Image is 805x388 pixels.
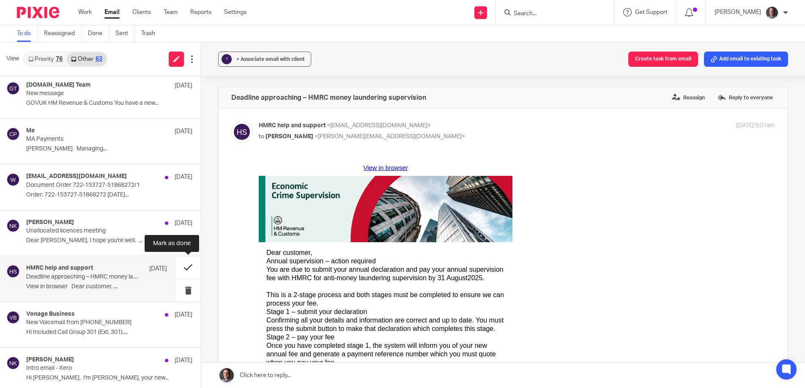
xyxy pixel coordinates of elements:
a: Team [164,8,178,16]
p: Intro email - Xero [26,365,159,372]
span: <[EMAIL_ADDRESS][DOMAIN_NAME]> [327,123,431,128]
p: Deadline approaching – HMRC money laundering supervision [26,273,139,281]
span: August [188,115,209,122]
img: svg%3E [6,311,20,324]
span: <[PERSON_NAME][EMAIL_ADDRESS][DOMAIN_NAME]> [315,134,465,139]
a: Settings [224,8,246,16]
a: Supervised Business Register [110,295,200,302]
div: 63 [96,56,102,62]
p: Dear [PERSON_NAME], I hope you're well. ... [26,237,192,244]
span: Once you have completed stage 1, the system will inform you of your new annual fee and generate a... [8,183,242,283]
a: Sent [115,25,135,42]
p: New Voicemail from [PHONE_NUMBER] [26,319,159,326]
p: Hi Included Call Group 301 (Ext. 301),... [26,329,192,336]
span: You are due to submit your annual declaration and pay your annual supervision fee with HMRC for a... [8,107,245,148]
span: • [16,295,19,302]
span: To sign into your anti-money laundering supervision account, go to GOV .UK and search 'register o... [8,330,242,388]
span: to [259,134,264,139]
h4: [EMAIL_ADDRESS][DOMAIN_NAME] [26,173,127,180]
p: Order: 722-153727-51868272 [DATE]... [26,191,192,199]
p: [DATE] [149,265,167,273]
img: svg%3E [6,127,20,141]
span: View [6,55,19,63]
p: Document Order 722-153727-51868272/1 [26,182,159,189]
a: Trash [141,25,162,42]
p: [DATE] [175,356,192,365]
span: Stage 2 – pay your fee [8,174,76,181]
img: svg%3E [6,265,20,278]
label: Reply to everyone [715,91,775,104]
img: svg%3E [6,356,20,370]
span: Get Support [635,9,668,15]
p: [DATE] [175,311,192,319]
img: Pixie [17,7,59,18]
a: Work [78,8,92,16]
p: [DATE] [175,82,192,90]
p: New message [26,90,159,97]
span: you may starting from £5,000, plus a £350 administration charge for trading without being registered [23,304,243,320]
p: [DATE] [175,219,192,227]
p: Unallocated licences meeting [26,227,159,235]
input: Search [513,10,589,18]
label: Reassign [670,91,707,104]
a: receive a penalty [49,304,100,311]
div: ? [222,54,232,64]
p: [DATE] 9:01am [736,121,775,130]
button: Create task from email [628,52,698,67]
button: ? + Associate email with client [218,52,311,67]
h4: HMRC help and support [26,265,93,272]
span: HMRC help and support [259,123,326,128]
button: Add email to existing task [704,52,788,67]
p: View in browser﻿ Dear customer, ... [26,283,167,290]
span: [PERSON_NAME] [266,134,313,139]
span: Dear customer, [8,90,53,97]
a: To do [17,25,38,42]
span: Stage 1 – submit your declaration [8,149,108,156]
a: Clients [132,8,151,16]
a: Reports [190,8,211,16]
div: 76 [56,56,63,62]
span: Confirming all your details and information are correct and up to date. You must press the submit... [8,157,245,173]
a: Priority76 [24,52,67,66]
h4: Me [26,127,35,134]
h4: [DOMAIN_NAME] Team [26,82,90,89]
p: GOVUK HM Revenue & Customs You have a new... [26,100,192,107]
p: [DATE] [175,173,192,181]
h4: [PERSON_NAME] [26,219,74,226]
img: svg%3E [6,82,20,95]
a: View in browser [104,7,149,11]
img: svg%3E [231,121,252,142]
img: svg%3E [6,219,20,232]
p: [PERSON_NAME] [715,8,761,16]
p: MA Payments [26,136,159,143]
p: Hi [PERSON_NAME], I'm [PERSON_NAME], your new... [26,374,192,382]
h4: Deadline approaching – HMRC money laundering supervision [231,93,426,102]
span: View in browser [104,5,149,12]
a: Other63 [67,52,106,66]
span: + Associate email with client [236,57,305,62]
img: CP%20Headshot.jpeg [765,6,779,19]
span: • [16,304,19,311]
span: you will be removed from the [23,295,200,302]
span: August [63,276,85,283]
a: Email [104,8,120,16]
a: Done [88,25,109,42]
a: Reassigned [44,25,82,42]
span: Annual supervision – action required [8,98,117,105]
img: svg%3E [6,173,20,186]
span: • [16,285,19,292]
p: [DATE] [175,127,192,136]
h4: [PERSON_NAME] [26,356,74,363]
span: your registration will be automatically cancelled [23,285,164,292]
p: [PERSON_NAME] Managing... [26,145,192,153]
h4: Vonage Business [26,311,75,318]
